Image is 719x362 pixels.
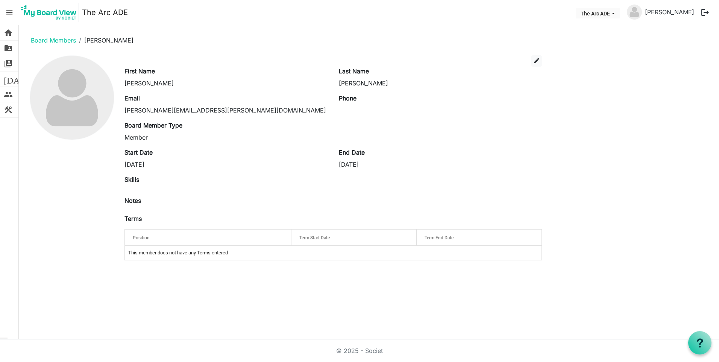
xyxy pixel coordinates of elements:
a: My Board View Logo [18,3,82,22]
label: Notes [124,196,141,205]
span: Position [133,235,150,240]
span: [DATE] [4,71,33,87]
label: Last Name [339,67,369,76]
span: construction [4,102,13,117]
span: edit [533,57,540,64]
button: logout [697,5,713,20]
span: people [4,87,13,102]
button: edit [531,55,542,67]
label: End Date [339,148,365,157]
div: [DATE] [339,160,542,169]
span: menu [2,5,17,20]
label: Skills [124,175,139,184]
label: First Name [124,67,155,76]
img: no-profile-picture.svg [627,5,642,20]
div: [PERSON_NAME][EMAIL_ADDRESS][PERSON_NAME][DOMAIN_NAME] [124,106,328,115]
div: [DATE] [124,160,328,169]
li: [PERSON_NAME] [76,36,133,45]
span: home [4,25,13,40]
span: folder_shared [4,41,13,56]
a: © 2025 - Societ [336,347,383,354]
button: The Arc ADE dropdownbutton [576,8,620,18]
span: switch_account [4,56,13,71]
img: My Board View Logo [18,3,79,22]
div: [PERSON_NAME] [339,79,542,88]
td: This member does not have any Terms entered [125,246,542,260]
a: Board Members [31,37,76,44]
span: Term Start Date [299,235,330,240]
label: Board Member Type [124,121,182,130]
label: Terms [124,214,142,223]
div: [PERSON_NAME] [124,79,328,88]
span: Term End Date [425,235,454,240]
div: Member [124,133,328,142]
label: Start Date [124,148,153,157]
label: Email [124,94,140,103]
a: The Arc ADE [82,5,128,20]
a: [PERSON_NAME] [642,5,697,20]
label: Phone [339,94,356,103]
img: no-profile-picture.svg [30,56,114,140]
